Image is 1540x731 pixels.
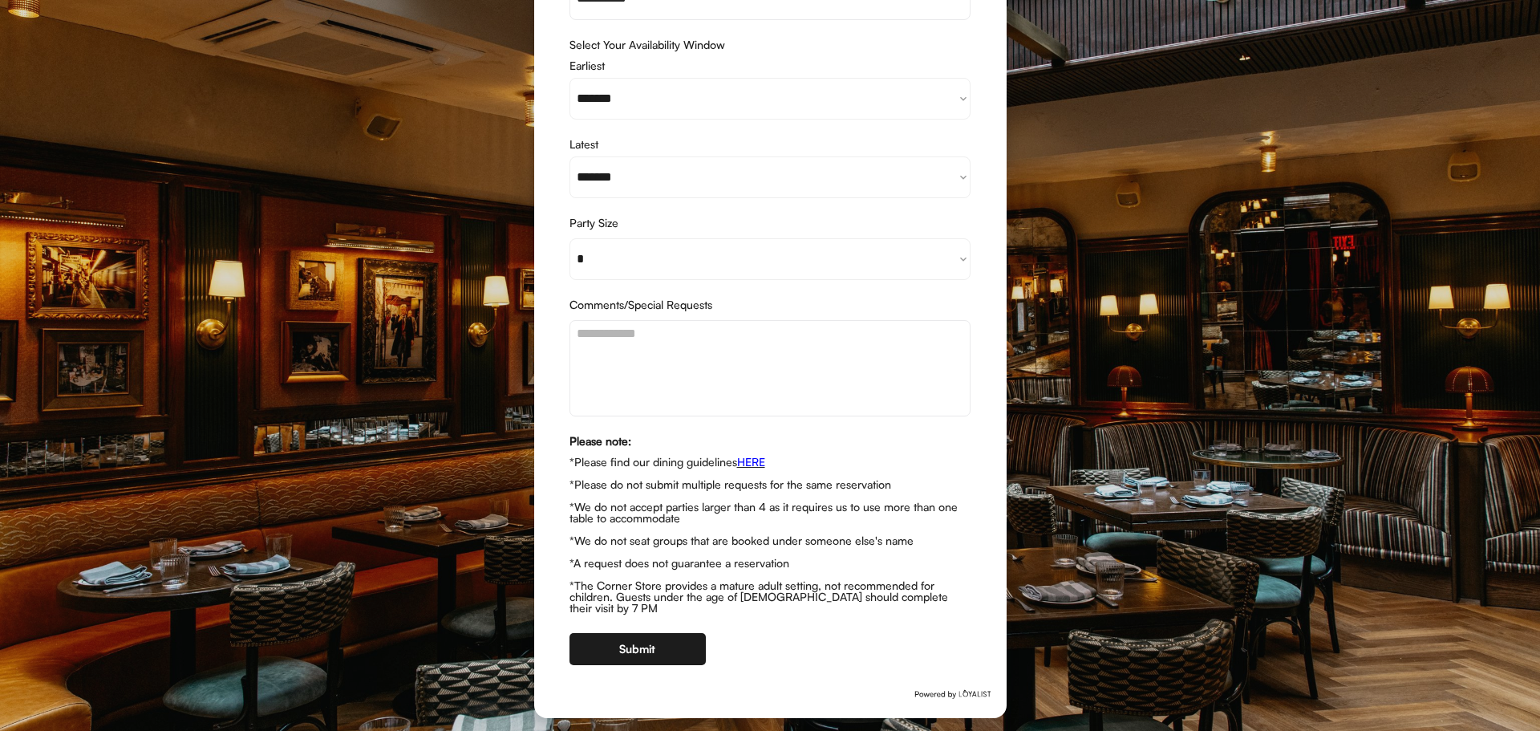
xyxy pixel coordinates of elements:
[914,686,991,702] img: Group%2048096278.svg
[569,217,971,229] div: Party Size
[569,60,971,71] div: Earliest
[569,436,971,447] div: Please note:
[619,644,655,655] div: Submit
[569,457,971,614] div: *Please find our dining guidelines *Please do not submit multiple requests for the same reservati...
[569,299,971,311] div: Comments/Special Requests
[737,455,765,469] a: HERE
[569,139,971,150] div: Latest
[569,39,971,51] div: Select Your Availability Window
